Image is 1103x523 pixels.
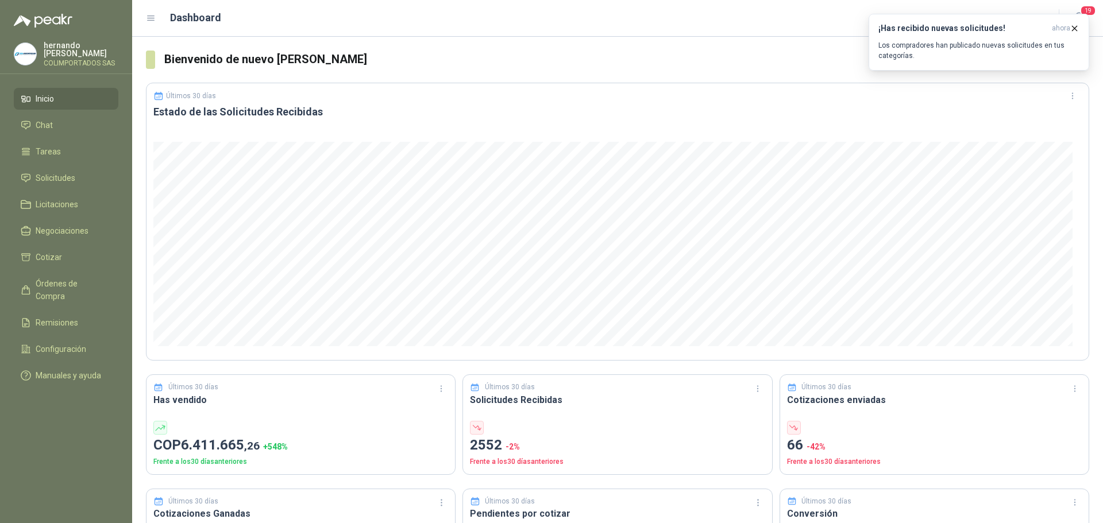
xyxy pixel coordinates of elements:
p: Últimos 30 días [168,382,218,393]
h1: Dashboard [170,10,221,26]
p: hernando [PERSON_NAME] [44,41,118,57]
span: Negociaciones [36,224,88,237]
span: -42 % [807,442,826,451]
span: Cotizar [36,251,62,264]
h3: Bienvenido de nuevo [PERSON_NAME] [164,51,1089,68]
button: 19 [1069,8,1089,29]
img: Logo peakr [14,14,72,28]
p: Últimos 30 días [801,382,851,393]
span: Manuales y ayuda [36,369,101,382]
a: Inicio [14,88,118,110]
p: Últimos 30 días [168,496,218,507]
span: Solicitudes [36,172,75,184]
span: Tareas [36,145,61,158]
h3: ¡Has recibido nuevas solicitudes! [878,24,1047,33]
a: Manuales y ayuda [14,365,118,386]
h3: Conversión [787,506,1082,521]
span: Chat [36,119,53,131]
p: Frente a los 30 días anteriores [153,456,448,467]
p: COP [153,435,448,456]
span: Órdenes de Compra [36,277,107,303]
a: Licitaciones [14,193,118,215]
h3: Solicitudes Recibidas [470,393,765,407]
span: -2 % [506,442,520,451]
p: Frente a los 30 días anteriores [787,456,1082,467]
span: Inicio [36,92,54,105]
a: Chat [14,114,118,136]
p: 2552 [470,435,765,456]
h3: Cotizaciones Ganadas [153,506,448,521]
h3: Cotizaciones enviadas [787,393,1082,407]
span: ,26 [244,439,260,452]
span: ahora [1052,24,1070,33]
img: Company Logo [14,43,36,65]
span: Licitaciones [36,198,78,211]
p: COLIMPORTADOS SAS [44,60,118,67]
span: 19 [1080,5,1096,16]
span: Remisiones [36,316,78,329]
p: 66 [787,435,1082,456]
a: Solicitudes [14,167,118,189]
p: Últimos 30 días [485,382,535,393]
a: Configuración [14,338,118,360]
span: Configuración [36,343,86,355]
p: Últimos 30 días [166,92,216,100]
span: + 548 % [263,442,288,451]
a: Negociaciones [14,220,118,242]
p: Últimos 30 días [801,496,851,507]
span: 6.411.665 [181,437,260,453]
a: Cotizar [14,246,118,268]
a: Remisiones [14,312,118,334]
a: Tareas [14,141,118,162]
h3: Pendientes por cotizar [470,506,765,521]
p: Los compradores han publicado nuevas solicitudes en tus categorías. [878,40,1079,61]
p: Últimos 30 días [485,496,535,507]
button: ¡Has recibido nuevas solicitudes!ahora Los compradores han publicado nuevas solicitudes en tus ca... [869,14,1089,71]
h3: Estado de las Solicitudes Recibidas [153,105,1082,119]
h3: Has vendido [153,393,448,407]
p: Frente a los 30 días anteriores [470,456,765,467]
a: Órdenes de Compra [14,273,118,307]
